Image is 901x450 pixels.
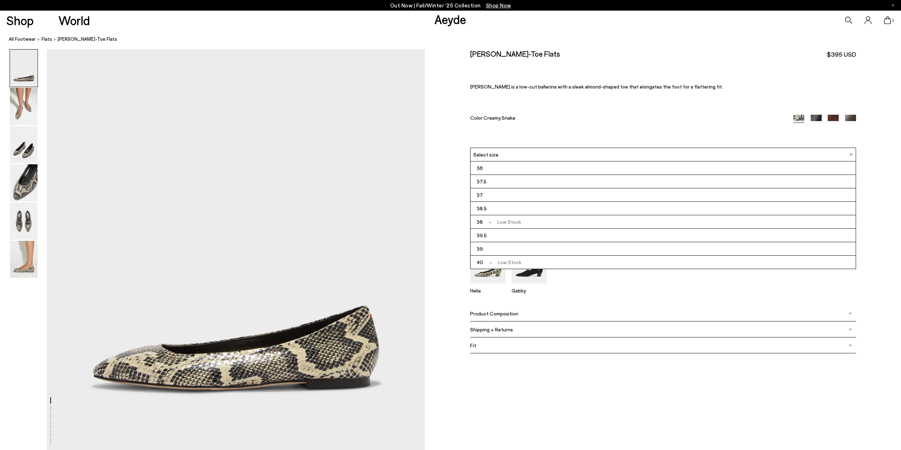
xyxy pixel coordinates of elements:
span: Select size [473,151,498,158]
a: flats [41,35,52,43]
a: Shop [6,14,34,27]
img: Ellie Almond-Toe Flats - Image 5 [10,203,38,240]
a: Helia Low-Cut Pumps Helia [470,279,506,294]
p: Gabby [512,287,547,294]
img: Ellie Almond-Toe Flats - Image 6 [10,241,38,278]
span: $395 USD [827,50,856,59]
img: Ellie Almond-Toe Flats - Image 4 [10,164,38,201]
img: Ellie Almond-Toe Flats - Image 2 [10,88,38,125]
span: Shipping + Returns [470,326,513,332]
a: Aeyde [434,12,466,27]
p: [PERSON_NAME] is a low-cut ballerina with a sleek almond-shaped toe that elongates the foot for a... [470,84,856,90]
span: 36 [477,164,483,172]
span: Low Stock [483,258,521,267]
span: Low Stock [483,217,521,226]
div: Color: [470,115,781,123]
h2: [PERSON_NAME]-Toe Flats [470,49,560,58]
span: 38.5 [477,204,487,213]
span: Product Composition [470,311,518,317]
a: Gabby Almond-Toe Loafers Gabby [512,279,547,294]
nav: breadcrumb [9,30,901,49]
span: Fit [470,342,476,348]
span: - [483,259,498,265]
span: 37 [477,190,483,199]
a: All Footwear [9,35,36,43]
img: svg%3E [849,327,852,331]
a: World [58,14,90,27]
span: 38 [477,217,483,226]
img: svg%3E [849,312,852,315]
span: Creamy Snake [484,115,515,121]
img: Ellie Almond-Toe Flats - Image 1 [10,50,38,87]
span: - [483,219,497,225]
span: flats [41,36,52,42]
img: Ellie Almond-Toe Flats - Image 3 [10,126,38,163]
a: 1 [884,16,891,24]
span: 39.5 [477,231,487,240]
span: Navigate to /collections/new-in [486,2,511,8]
span: 39 [477,244,483,253]
span: [PERSON_NAME]-Toe Flats [58,35,117,43]
span: 1 [891,18,895,22]
span: 37.5 [477,177,486,186]
span: 40 [477,258,483,267]
p: Helia [470,287,506,294]
p: Out Now | Fall/Winter ‘25 Collection [390,1,511,10]
img: svg%3E [849,343,852,347]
